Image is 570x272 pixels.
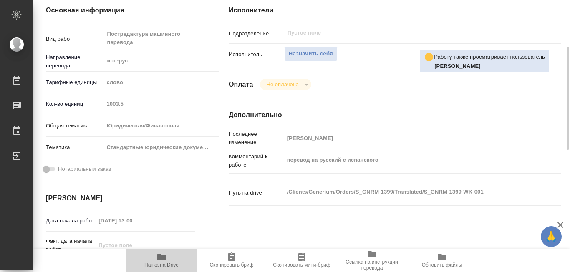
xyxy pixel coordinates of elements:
[46,35,103,43] p: Вид работ
[544,228,558,245] span: 🙏
[103,140,219,155] div: Стандартные юридические документы, договоры, уставы
[264,81,301,88] button: Не оплачена
[284,132,533,144] input: Пустое поле
[229,5,561,15] h4: Исполнители
[229,130,284,147] p: Последнее изменение
[46,193,195,203] h4: [PERSON_NAME]
[46,78,103,87] p: Тарифные единицы
[46,5,195,15] h4: Основная информация
[96,215,169,227] input: Пустое поле
[337,249,407,272] button: Ссылка на инструкции перевода
[229,80,253,90] h4: Оплата
[289,49,333,59] span: Назначить себя
[260,79,311,90] div: Не оплачена
[103,119,219,133] div: Юридическая/Финансовая
[46,237,96,254] p: Факт. дата начала работ
[144,262,179,268] span: Папка на Drive
[103,75,219,90] div: слово
[267,249,337,272] button: Скопировать мини-бриф
[46,122,103,130] p: Общая тематика
[342,259,402,271] span: Ссылка на инструкции перевода
[284,185,533,199] textarea: /Clients/Generium/Orders/S_GNRM-1399/Translated/S_GNRM-1399-WK-001
[229,50,284,59] p: Исполнитель
[407,249,477,272] button: Обновить файлы
[541,226,562,247] button: 🙏
[58,165,111,173] span: Нотариальный заказ
[209,262,253,268] span: Скопировать бриф
[229,189,284,197] p: Путь на drive
[46,53,103,70] p: Направление перевода
[434,62,545,70] p: Грабко Мария
[96,239,169,251] input: Пустое поле
[287,28,514,38] input: Пустое поле
[46,100,103,108] p: Кол-во единиц
[434,63,481,69] b: [PERSON_NAME]
[103,98,219,110] input: Пустое поле
[197,249,267,272] button: Скопировать бриф
[229,30,284,38] p: Подразделение
[46,143,103,152] p: Тематика
[126,249,197,272] button: Папка на Drive
[434,53,545,61] p: Работу также просматривает пользователь
[422,262,462,268] span: Обновить файлы
[46,217,96,225] p: Дата начала работ
[273,262,330,268] span: Скопировать мини-бриф
[284,153,533,167] textarea: перевод на русский с испанского
[229,110,561,120] h4: Дополнительно
[284,47,338,61] button: Назначить себя
[229,152,284,169] p: Комментарий к работе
